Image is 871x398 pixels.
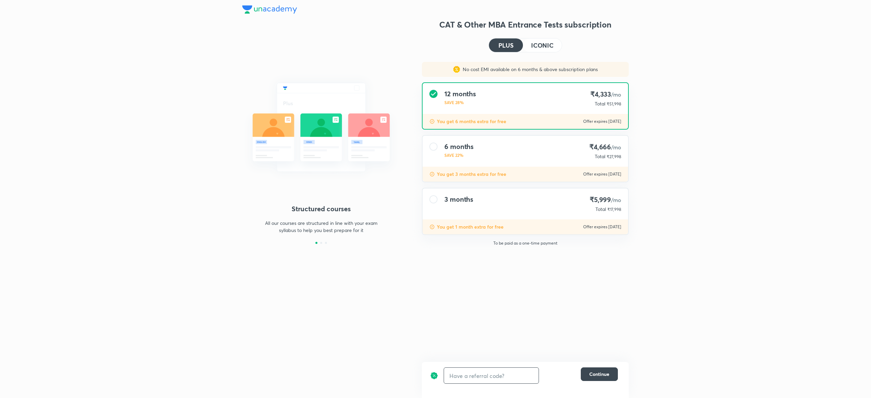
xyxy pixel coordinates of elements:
span: /mo [611,91,621,98]
span: ₹27,998 [607,154,621,159]
h4: 6 months [444,143,474,151]
img: Company Logo [242,5,297,14]
p: Total [595,153,605,160]
span: /mo [611,196,621,203]
button: Continue [581,367,618,381]
img: sales discount [453,66,460,73]
p: All our courses are structured in line with your exam syllabus to help you best prepare for it [262,219,380,234]
p: To be paid as a one-time payment [416,241,634,246]
p: SAVE 22% [444,152,474,158]
h4: ₹4,666 [589,143,621,152]
button: PLUS [489,38,523,52]
p: No cost EMI available on 6 months & above subscription plans [460,66,598,73]
h3: CAT & Other MBA Entrance Tests subscription [422,19,629,30]
h4: ₹5,999 [590,195,621,204]
h4: ICONIC [531,42,554,48]
p: Total [595,100,605,107]
p: Offer expires [DATE] [583,224,621,230]
img: discount [429,119,435,124]
p: SAVE 28% [444,99,476,105]
img: discount [430,367,438,384]
input: Have a referral code? [444,368,539,384]
span: /mo [611,144,621,151]
button: ICONIC [523,38,562,52]
p: Total [595,206,606,213]
h4: 3 months [444,195,473,203]
span: ₹51,998 [607,101,621,106]
span: Continue [589,371,609,378]
h4: ₹4,333 [590,90,621,99]
p: You get 6 months extra for free [437,118,506,125]
span: ₹17,998 [607,207,621,212]
img: discount [429,171,435,177]
h4: 12 months [444,90,476,98]
img: daily_live_classes_be8fa5af21.svg [242,68,400,186]
p: Offer expires [DATE] [583,119,621,124]
p: You get 3 months extra for free [437,171,506,178]
p: You get 1 month extra for free [437,223,504,230]
img: discount [429,224,435,230]
p: Offer expires [DATE] [583,171,621,177]
h4: Structured courses [242,204,400,214]
h4: PLUS [498,42,513,48]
